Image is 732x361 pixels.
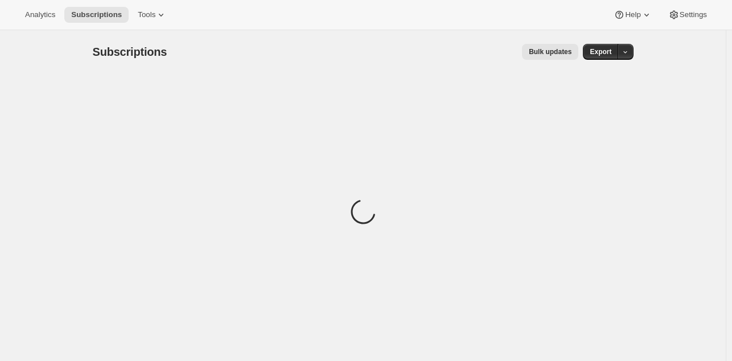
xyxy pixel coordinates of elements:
span: Analytics [25,10,55,19]
span: Export [590,47,611,56]
span: Subscriptions [93,46,167,58]
span: Bulk updates [529,47,571,56]
span: Settings [680,10,707,19]
button: Subscriptions [64,7,129,23]
span: Help [625,10,640,19]
button: Tools [131,7,174,23]
button: Settings [661,7,714,23]
button: Analytics [18,7,62,23]
span: Subscriptions [71,10,122,19]
button: Bulk updates [522,44,578,60]
span: Tools [138,10,155,19]
button: Help [607,7,659,23]
button: Export [583,44,618,60]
